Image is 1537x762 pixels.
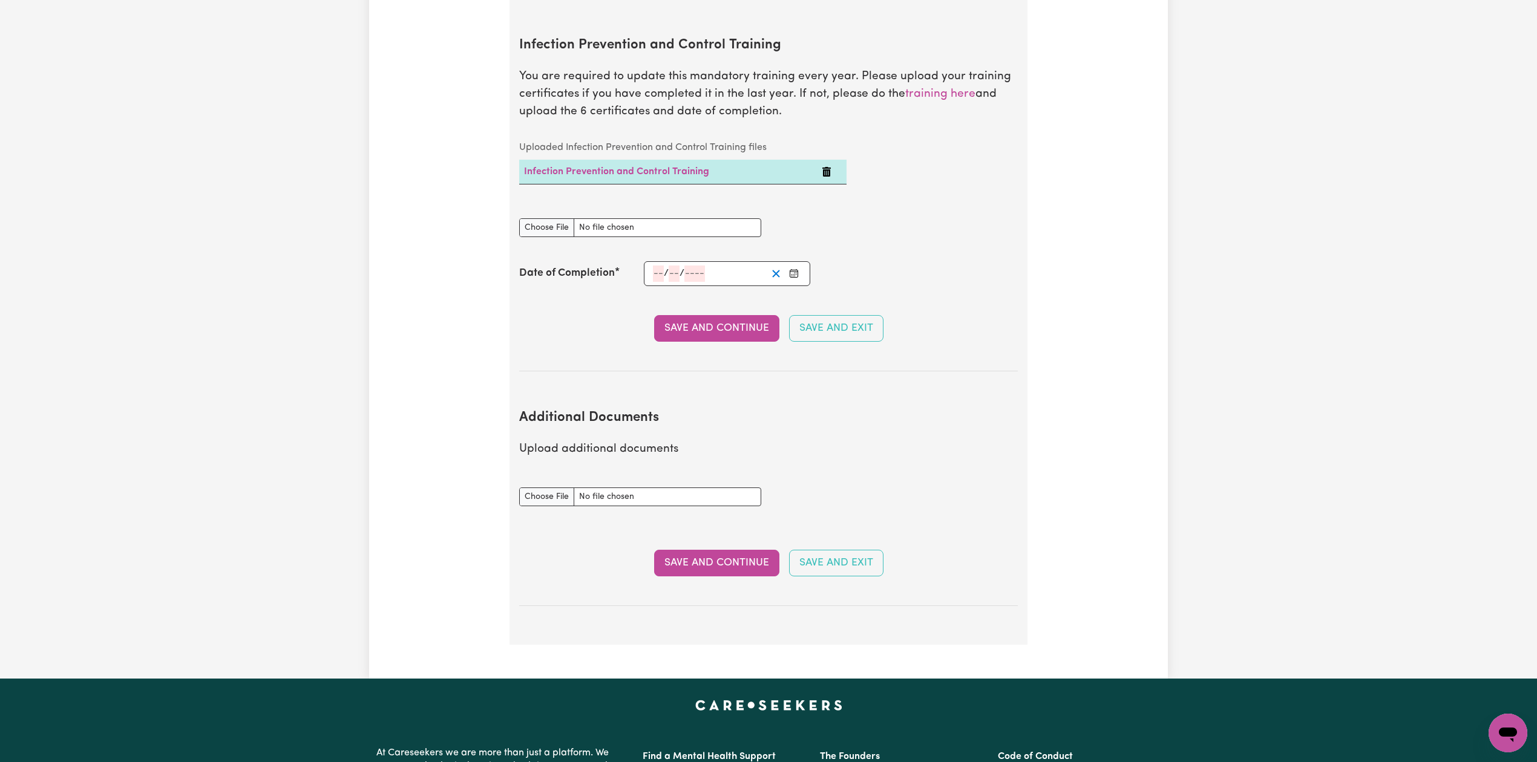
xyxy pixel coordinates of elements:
[519,441,1018,458] p: Upload additional documents
[822,164,831,179] button: Delete Infection Prevention and Control Training
[664,268,669,279] span: /
[669,265,680,282] input: --
[519,265,615,281] label: Date of Completion
[654,550,779,576] button: Save and Continue
[519,410,1018,426] h2: Additional Documents
[680,268,684,279] span: /
[820,752,880,761] a: The Founders
[789,550,883,576] button: Save and Exit
[519,68,1018,120] p: You are required to update this mandatory training every year. Please upload your training certif...
[1489,714,1527,752] iframe: Button to launch messaging window
[654,315,779,342] button: Save and Continue
[785,265,802,282] button: Enter the Date of Completion of your Infection Prevention and Control Training
[653,265,664,282] input: --
[519,37,1018,54] h2: Infection Prevention and Control Training
[789,315,883,342] button: Save and Exit
[695,700,842,710] a: Careseekers home page
[524,167,709,177] a: Infection Prevention and Control Training
[905,88,975,100] a: training here
[767,265,785,282] button: Clear date
[519,135,847,160] caption: Uploaded Infection Prevention and Control Training files
[998,752,1073,761] a: Code of Conduct
[684,265,705,282] input: ----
